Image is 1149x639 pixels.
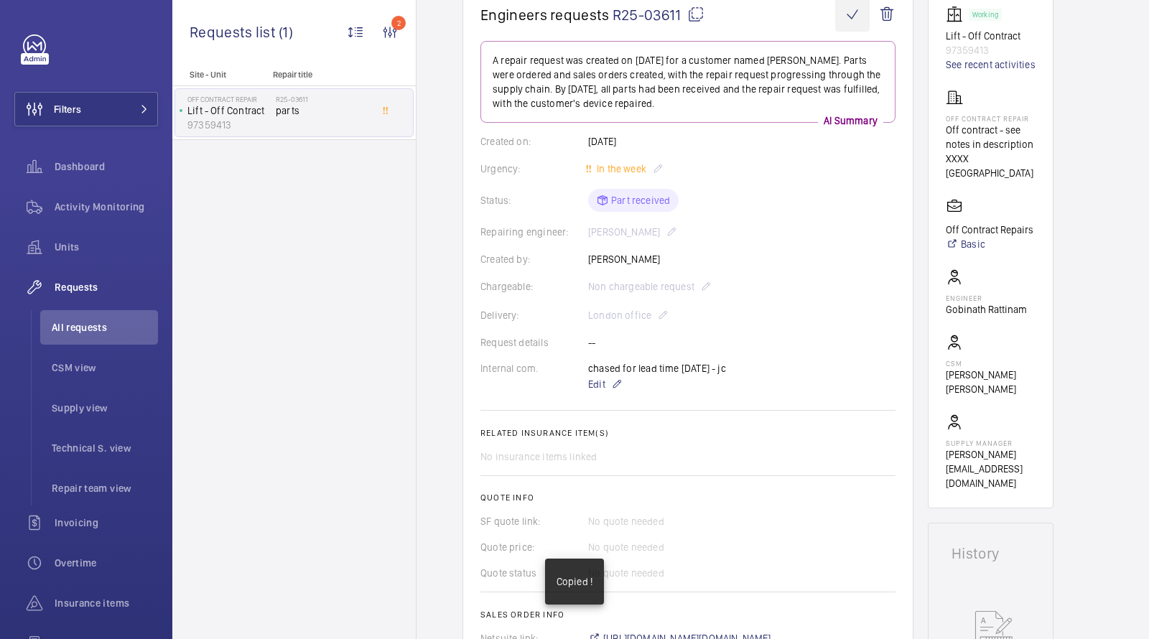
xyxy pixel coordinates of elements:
p: Site - Unit [172,70,267,80]
p: CSM [946,359,1036,368]
p: Off Contract Repair [187,95,270,103]
span: All requests [52,320,158,335]
p: AI Summary [818,113,883,128]
p: Repair title [273,70,368,80]
span: parts [276,103,371,118]
span: Repair team view [52,481,158,495]
p: [PERSON_NAME] [PERSON_NAME] [946,368,1036,396]
span: Supply view [52,401,158,415]
a: See recent activities [946,57,1036,72]
h2: Related insurance item(s) [480,428,896,438]
p: Lift - Off Contract [946,29,1036,43]
p: 97359413 [946,43,1036,57]
h1: History [952,546,1030,561]
h2: Quote info [480,493,896,503]
button: Filters [14,92,158,126]
span: Overtime [55,556,158,570]
span: R25-03611 [613,6,704,24]
p: Engineer [946,294,1027,302]
span: Requests [55,280,158,294]
span: Invoicing [55,516,158,530]
span: Units [55,240,158,254]
p: [PERSON_NAME][EMAIL_ADDRESS][DOMAIN_NAME] [946,447,1036,490]
span: Edit [588,377,605,391]
span: Filters [54,102,81,116]
span: Insurance items [55,596,158,610]
p: Off Contract Repairs [946,223,1033,237]
p: Working [972,12,998,17]
span: Engineers requests [480,6,610,24]
p: XXXX [GEOGRAPHIC_DATA] [946,151,1036,180]
p: Copied ! [557,574,592,589]
span: Activity Monitoring [55,200,158,214]
span: Requests list [190,23,279,41]
img: elevator.svg [946,6,969,23]
p: Supply manager [946,439,1036,447]
p: Off contract - see notes in description [946,123,1036,151]
p: 97359413 [187,118,270,132]
p: Lift - Off Contract [187,103,270,118]
span: Technical S. view [52,441,158,455]
p: A repair request was created on [DATE] for a customer named [PERSON_NAME]. Parts were ordered and... [493,53,883,111]
p: Gobinath Rattinam [946,302,1027,317]
span: Dashboard [55,159,158,174]
a: Basic [946,237,1033,251]
span: CSM view [52,360,158,375]
p: Off Contract Repair [946,114,1036,123]
h2: R25-03611 [276,95,371,103]
h2: Sales order info [480,610,896,620]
